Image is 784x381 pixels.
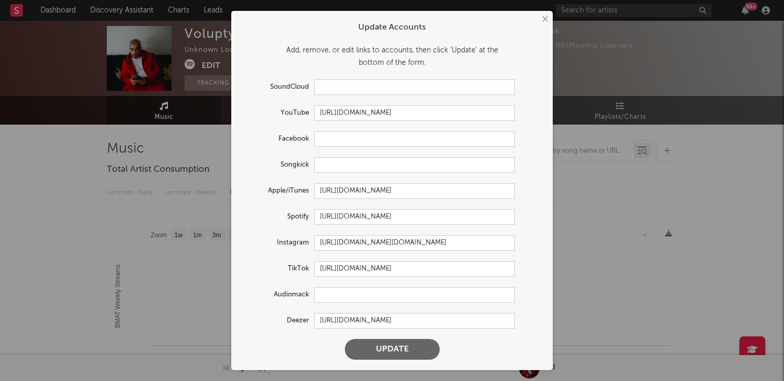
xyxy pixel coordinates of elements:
[242,211,314,223] label: Spotify
[345,339,440,360] button: Update
[242,185,314,197] label: Apple/iTunes
[242,315,314,327] label: Deezer
[242,107,314,119] label: YouTube
[242,133,314,145] label: Facebook
[242,21,542,34] div: Update Accounts
[242,44,542,69] div: Add, remove, or edit links to accounts, then click 'Update' at the bottom of the form.
[242,81,314,93] label: SoundCloud
[242,159,314,171] label: Songkick
[539,13,550,25] button: ×
[242,237,314,249] label: Instagram
[242,289,314,301] label: Audiomack
[242,263,314,275] label: TikTok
